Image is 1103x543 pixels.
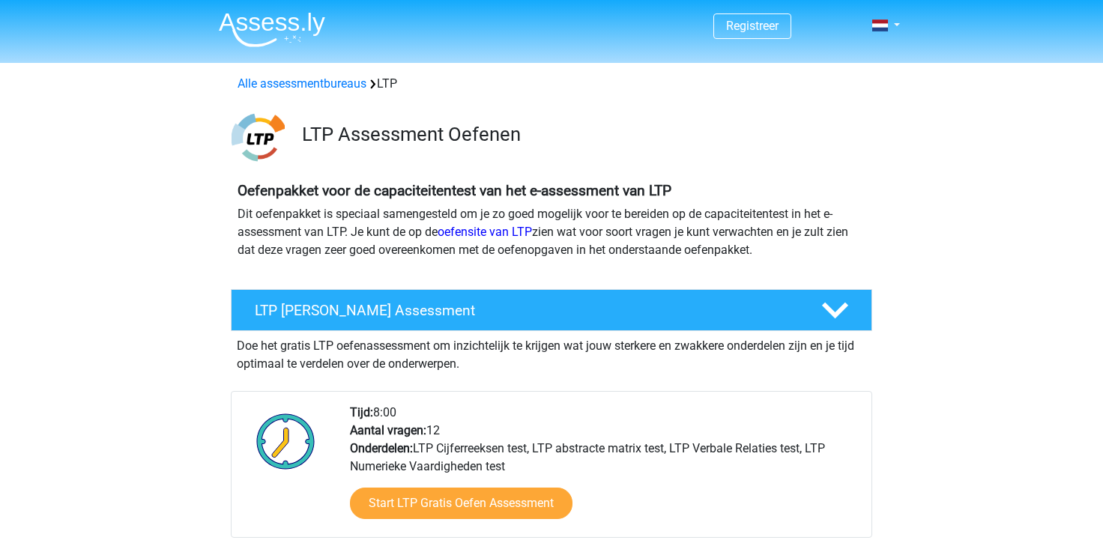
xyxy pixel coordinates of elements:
[350,423,426,437] b: Aantal vragen:
[238,76,366,91] a: Alle assessmentbureaus
[238,205,865,259] p: Dit oefenpakket is speciaal samengesteld om je zo goed mogelijk voor te bereiden op de capaciteit...
[438,225,532,239] a: oefensite van LTP
[232,75,871,93] div: LTP
[350,441,413,455] b: Onderdelen:
[726,19,779,33] a: Registreer
[232,111,285,164] img: ltp.png
[255,302,797,319] h4: LTP [PERSON_NAME] Assessment
[248,404,324,479] img: Klok
[238,182,671,199] b: Oefenpakket voor de capaciteitentest van het e-assessment van LTP
[302,123,860,146] h3: LTP Assessment Oefenen
[219,12,325,47] img: Assessly
[350,405,373,419] b: Tijd:
[350,488,572,519] a: Start LTP Gratis Oefen Assessment
[339,404,871,537] div: 8:00 12 LTP Cijferreeksen test, LTP abstracte matrix test, LTP Verbale Relaties test, LTP Numerie...
[231,331,872,373] div: Doe het gratis LTP oefenassessment om inzichtelijk te krijgen wat jouw sterkere en zwakkere onder...
[225,289,878,331] a: LTP [PERSON_NAME] Assessment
